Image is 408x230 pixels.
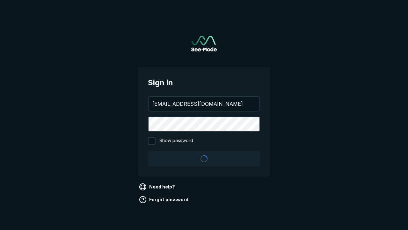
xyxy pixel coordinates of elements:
span: Show password [159,137,193,145]
a: Go to sign in [191,36,217,51]
a: Forgot password [138,195,191,205]
input: your@email.com [149,97,259,111]
span: Sign in [148,77,260,88]
a: Need help? [138,182,178,192]
img: See-Mode Logo [191,36,217,51]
